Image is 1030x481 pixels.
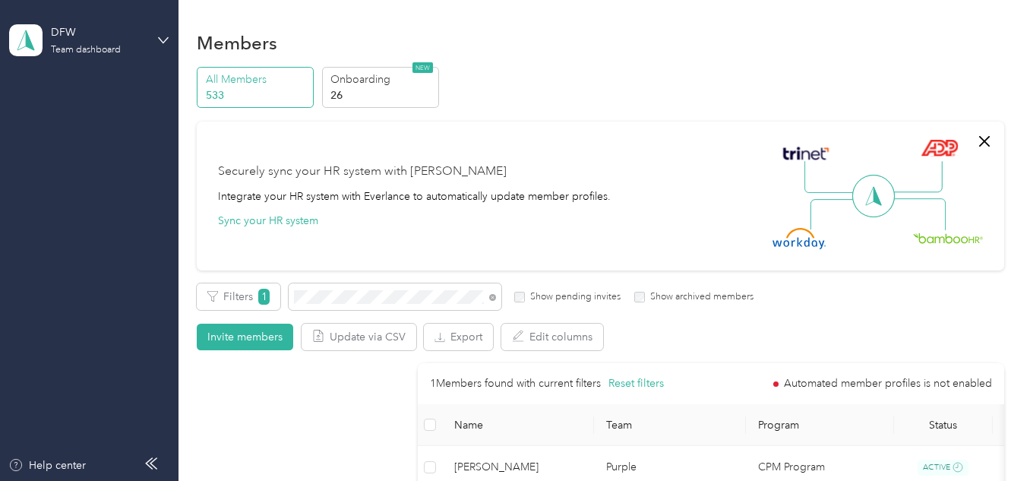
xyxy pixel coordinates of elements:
[804,161,858,194] img: Line Left Up
[206,71,309,87] p: All Members
[525,290,621,304] label: Show pending invites
[424,324,493,350] button: Export
[945,396,1030,481] iframe: Everlance-gr Chat Button Frame
[501,324,603,350] button: Edit columns
[784,378,992,389] span: Automated member profiles is not enabled
[197,35,277,51] h1: Members
[608,375,664,392] button: Reset filters
[594,404,746,446] th: Team
[330,87,434,103] p: 26
[258,289,270,305] span: 1
[197,283,280,310] button: Filters1
[779,143,833,164] img: Trinet
[894,404,993,446] th: Status
[51,24,146,40] div: DFW
[889,161,943,193] img: Line Right Up
[206,87,309,103] p: 533
[430,375,601,392] p: 1 Members found with current filters
[218,188,611,204] div: Integrate your HR system with Everlance to automatically update member profiles.
[810,198,863,229] img: Line Left Down
[51,46,121,55] div: Team dashboard
[302,324,416,350] button: Update via CSV
[913,233,983,243] img: BambooHR
[454,459,582,476] span: [PERSON_NAME]
[746,404,894,446] th: Program
[412,62,433,73] span: NEW
[645,290,754,304] label: Show archived members
[772,228,826,249] img: Workday
[330,71,434,87] p: Onboarding
[197,324,293,350] button: Invite members
[442,404,594,446] th: Name
[454,419,582,432] span: Name
[918,460,969,476] span: ACTIVE
[8,457,86,473] button: Help center
[218,163,507,181] div: Securely sync your HR system with [PERSON_NAME]
[218,213,318,229] button: Sync your HR system
[893,198,946,231] img: Line Right Down
[921,139,958,157] img: ADP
